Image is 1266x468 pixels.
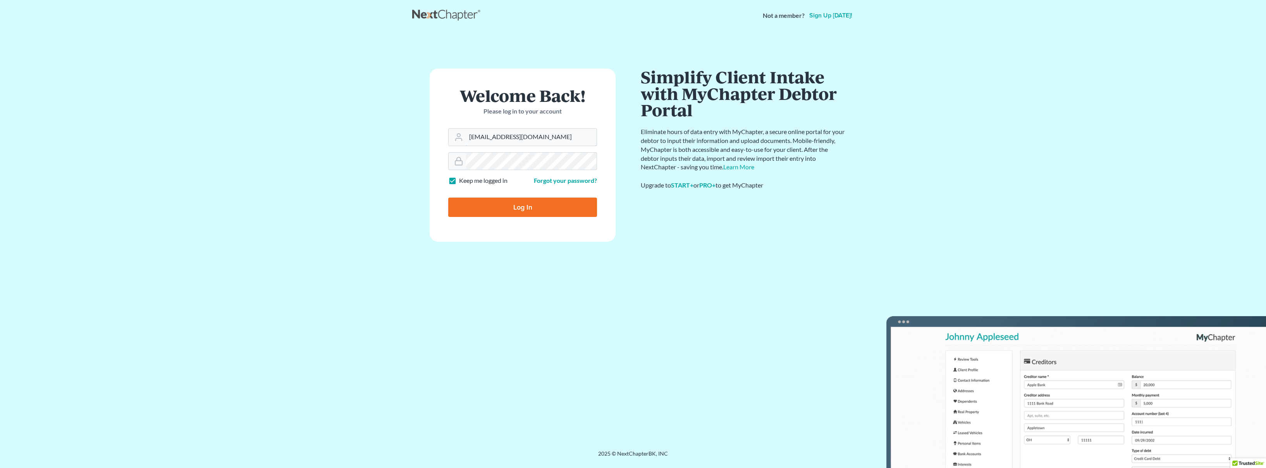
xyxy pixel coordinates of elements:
div: Upgrade to or to get MyChapter [641,181,846,190]
input: Log In [448,198,597,217]
a: START+ [671,181,693,189]
p: Please log in to your account [448,107,597,116]
a: Sign up [DATE]! [808,12,854,19]
label: Keep me logged in [459,176,507,185]
h1: Simplify Client Intake with MyChapter Debtor Portal [641,69,846,118]
h1: Welcome Back! [448,87,597,104]
p: Eliminate hours of data entry with MyChapter, a secure online portal for your debtor to input the... [641,127,846,172]
strong: Not a member? [763,11,805,20]
a: Forgot your password? [534,177,597,184]
a: PRO+ [699,181,716,189]
input: Email Address [466,129,597,146]
a: Learn More [723,163,754,170]
div: 2025 © NextChapterBK, INC [412,450,854,464]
